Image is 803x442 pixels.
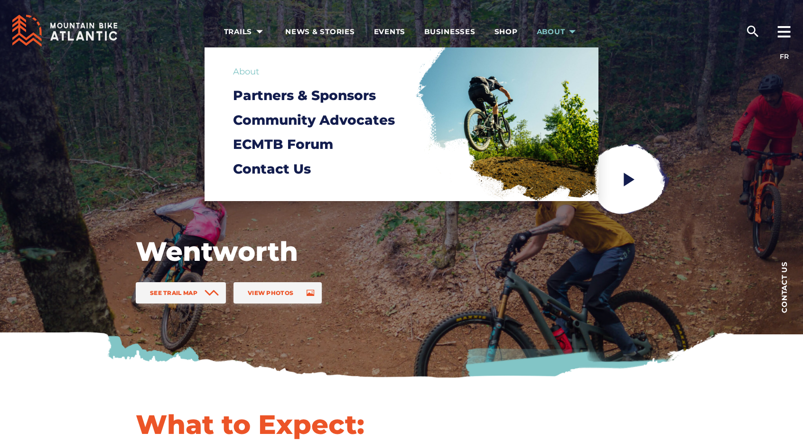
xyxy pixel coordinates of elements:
a: About [233,66,259,77]
span: Partners & Sponsors [233,87,376,103]
a: ECMTB Forum [233,136,418,153]
ion-icon: arrow dropdown [566,25,579,38]
a: FR [780,52,789,61]
a: Community Advocates [233,111,418,129]
ion-icon: arrow dropdown [253,25,266,38]
span: Businesses [424,27,476,37]
span: Community Advocates [233,112,395,128]
a: Contact us [765,247,803,327]
span: News & Stories [285,27,355,37]
h1: Wentworth [136,235,439,268]
ion-icon: play [621,171,638,188]
span: Contact Us [233,161,311,177]
ion-icon: search [745,24,760,39]
span: Shop [495,27,518,37]
a: See Trail Map [136,282,226,304]
a: Contact Us [233,160,418,177]
span: See Trail Map [150,289,197,296]
a: View Photos [233,282,322,304]
span: About [537,27,579,37]
span: ECMTB Forum [233,136,333,152]
a: Partners & Sponsors [233,87,418,104]
span: Trails [224,27,267,37]
h1: What to Expect: [136,408,444,441]
span: View Photos [248,289,293,296]
span: Events [374,27,406,37]
span: Contact us [781,261,788,313]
